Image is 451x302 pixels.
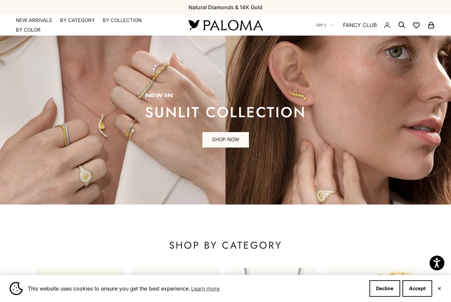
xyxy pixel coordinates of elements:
a: FANCY CLUB [343,21,377,29]
a: Learn more [190,284,221,293]
nav: Secondary navigation [316,14,435,36]
span: This website uses cookies to ensure you get the best experience. [28,284,364,293]
p: sunlit collection [145,106,306,119]
p: SHOP BY CATEGORY [36,239,415,252]
summary: By Category [60,17,95,24]
nav: Primary navigation [16,17,173,33]
p: new in [145,93,306,99]
button: Accept [402,280,432,297]
span: GBP £ [316,22,327,28]
summary: By Color [16,27,41,33]
summary: By Collection [103,17,142,24]
img: Cookie banner [10,282,23,295]
button: Close [437,287,441,290]
p: Natural Diamonds & 14K Gold [189,3,262,12]
a: SHOP NOW [202,132,249,148]
button: GBP £ [316,22,333,28]
button: Decline [369,280,400,297]
a: NEW ARRIVALS [16,17,52,24]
